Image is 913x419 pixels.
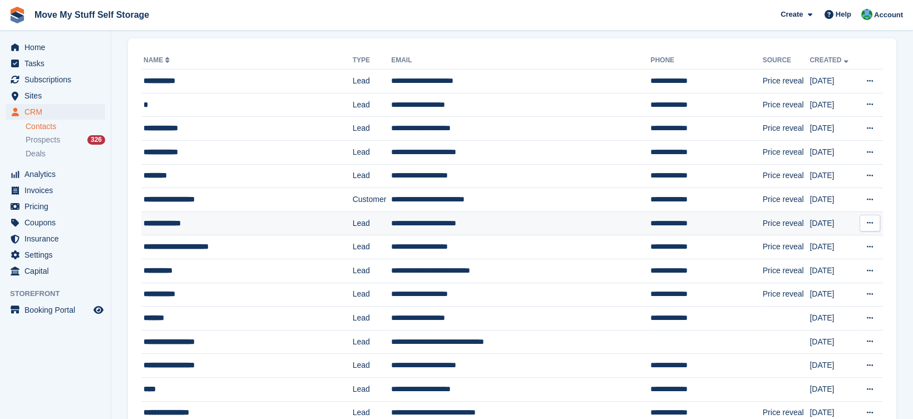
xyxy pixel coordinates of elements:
a: menu [6,215,105,230]
span: Invoices [24,183,91,198]
td: [DATE] [810,377,856,401]
span: Coupons [24,215,91,230]
span: Settings [24,247,91,263]
td: Price reveal [763,259,810,283]
a: menu [6,72,105,87]
td: Price reveal [763,140,810,164]
span: Analytics [24,166,91,182]
td: [DATE] [810,70,856,93]
td: Price reveal [763,93,810,117]
a: menu [6,56,105,71]
td: Customer [353,188,391,212]
a: Move My Stuff Self Storage [30,6,154,24]
td: Price reveal [763,235,810,259]
a: Created [810,56,850,64]
td: Price reveal [763,188,810,212]
a: menu [6,247,105,263]
td: Price reveal [763,70,810,93]
span: Booking Portal [24,302,91,318]
td: [DATE] [810,140,856,164]
a: menu [6,231,105,247]
td: Lead [353,259,391,283]
td: Price reveal [763,164,810,188]
a: Deals [26,148,105,160]
span: Account [874,9,903,21]
td: [DATE] [810,188,856,212]
img: stora-icon-8386f47178a22dfd0bd8f6a31ec36ba5ce8667c1dd55bd0f319d3a0aa187defe.svg [9,7,26,23]
td: [DATE] [810,307,856,331]
a: menu [6,263,105,279]
a: Preview store [92,303,105,317]
a: Contacts [26,121,105,132]
span: Sites [24,88,91,103]
img: Dan [861,9,872,20]
th: Email [391,52,650,70]
td: [DATE] [810,354,856,378]
a: menu [6,104,105,120]
td: Lead [353,211,391,235]
td: Price reveal [763,117,810,141]
td: [DATE] [810,330,856,354]
th: Type [353,52,391,70]
td: [DATE] [810,211,856,235]
td: Lead [353,164,391,188]
td: [DATE] [810,117,856,141]
td: Lead [353,235,391,259]
span: CRM [24,104,91,120]
td: [DATE] [810,235,856,259]
td: Lead [353,140,391,164]
a: menu [6,88,105,103]
th: Source [763,52,810,70]
td: [DATE] [810,259,856,283]
span: Subscriptions [24,72,91,87]
div: 326 [87,135,105,145]
th: Phone [650,52,762,70]
span: Help [836,9,851,20]
a: menu [6,183,105,198]
a: Name [144,56,172,64]
td: [DATE] [810,164,856,188]
td: Lead [353,377,391,401]
td: Lead [353,70,391,93]
td: Price reveal [763,211,810,235]
a: menu [6,302,105,318]
span: Pricing [24,199,91,214]
td: Lead [353,307,391,331]
a: menu [6,199,105,214]
span: Home [24,40,91,55]
a: menu [6,166,105,182]
td: Lead [353,93,391,117]
td: [DATE] [810,283,856,307]
span: Insurance [24,231,91,247]
span: Capital [24,263,91,279]
a: menu [6,40,105,55]
td: Lead [353,117,391,141]
span: Tasks [24,56,91,71]
span: Create [781,9,803,20]
td: Lead [353,354,391,378]
span: Prospects [26,135,60,145]
td: Lead [353,330,391,354]
span: Storefront [10,288,111,299]
td: Lead [353,283,391,307]
span: Deals [26,149,46,159]
td: [DATE] [810,93,856,117]
td: Price reveal [763,283,810,307]
a: Prospects 326 [26,134,105,146]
